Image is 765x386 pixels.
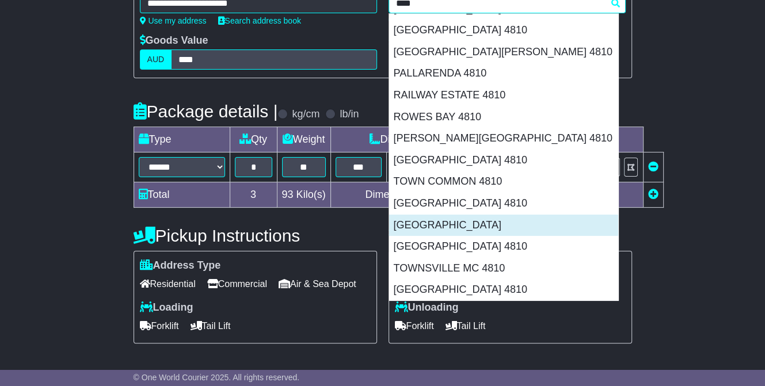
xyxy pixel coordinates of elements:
[446,317,486,335] span: Tail Lift
[277,127,330,152] td: Weight
[389,258,618,280] div: TOWNSVILLE MC 4810
[340,108,359,121] label: lb/in
[389,20,618,41] div: [GEOGRAPHIC_DATA] 4810
[389,106,618,128] div: ROWES BAY 4810
[207,275,267,293] span: Commercial
[230,182,277,208] td: 3
[230,127,277,152] td: Qty
[279,275,356,293] span: Air & Sea Depot
[134,127,230,152] td: Type
[140,275,196,293] span: Residential
[648,161,659,173] a: Remove this item
[395,301,459,314] label: Unloading
[140,301,193,314] label: Loading
[389,150,618,171] div: [GEOGRAPHIC_DATA] 4810
[140,317,179,335] span: Forklift
[389,128,618,150] div: [PERSON_NAME][GEOGRAPHIC_DATA] 4810
[389,63,618,85] div: PALLARENDA 4810
[292,108,319,121] label: kg/cm
[134,102,278,121] h4: Package details |
[134,182,230,208] td: Total
[134,373,300,382] span: © One World Courier 2025. All rights reserved.
[386,152,401,182] td: x
[389,193,618,215] div: [GEOGRAPHIC_DATA] 4810
[395,317,434,335] span: Forklift
[218,16,301,25] a: Search address book
[389,41,618,63] div: [GEOGRAPHIC_DATA][PERSON_NAME] 4810
[648,189,659,200] a: Add new item
[140,35,208,47] label: Goods Value
[330,127,528,152] td: Dimensions (L x W x H)
[140,49,172,70] label: AUD
[140,16,207,25] a: Use my address
[277,182,330,208] td: Kilo(s)
[389,215,618,236] div: [GEOGRAPHIC_DATA]
[389,171,618,193] div: TOWN COMMON 4810
[282,189,294,200] span: 93
[134,226,377,245] h4: Pickup Instructions
[140,259,221,272] label: Address Type
[389,85,618,106] div: RAILWAY ESTATE 4810
[389,279,618,301] div: [GEOGRAPHIC_DATA] 4810
[389,236,618,258] div: [GEOGRAPHIC_DATA] 4810
[191,317,231,335] span: Tail Lift
[330,182,528,208] td: Dimensions in Centimetre(s)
